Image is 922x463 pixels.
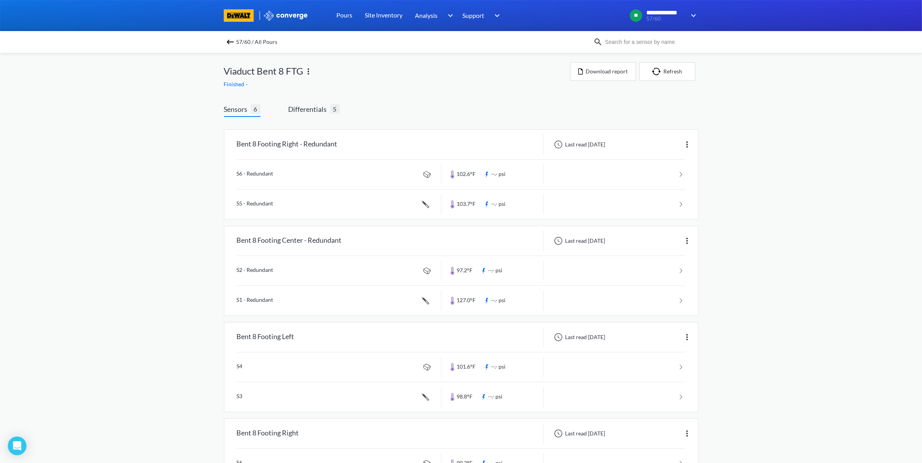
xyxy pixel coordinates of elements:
img: downArrow.svg [490,11,502,20]
img: backspace.svg [226,37,235,47]
span: Finished [224,81,246,87]
img: more.svg [682,236,692,245]
span: 5 [330,104,340,114]
img: more.svg [682,140,692,149]
div: Last read [DATE] [550,429,608,438]
span: Analysis [415,10,437,20]
img: downArrow.svg [443,11,455,20]
img: more.svg [304,67,313,76]
div: Last read [DATE] [550,332,608,342]
div: Bent 8 Footing Right - Redundant [237,134,338,155]
img: more.svg [682,429,692,438]
img: more.svg [682,332,692,342]
a: branding logo [224,9,263,22]
div: Open Intercom Messenger [8,437,26,455]
img: icon-refresh.svg [652,68,664,75]
button: Download report [570,62,636,81]
div: Last read [DATE] [550,236,608,245]
span: 57/60 / All Pours [236,37,278,47]
img: icon-search.svg [593,37,603,47]
img: downArrow.svg [686,11,698,20]
img: branding logo [224,9,254,22]
div: Bent 8 Footing Center - Redundant [237,231,342,251]
span: 6 [251,104,261,114]
div: Bent 8 Footing Right [237,423,299,444]
span: Support [462,10,484,20]
span: 57/60 [647,16,686,22]
div: Last read [DATE] [550,140,608,149]
input: Search for a sensor by name [603,38,697,46]
div: Bent 8 Footing Left [237,327,294,347]
img: logo_ewhite.svg [263,10,308,21]
span: Viaduct Bent 8 FTG [224,64,304,78]
span: Differentials [289,104,330,115]
span: Sensors [224,104,251,115]
button: Refresh [639,62,695,81]
img: icon-file.svg [578,68,583,75]
span: - [246,81,250,87]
